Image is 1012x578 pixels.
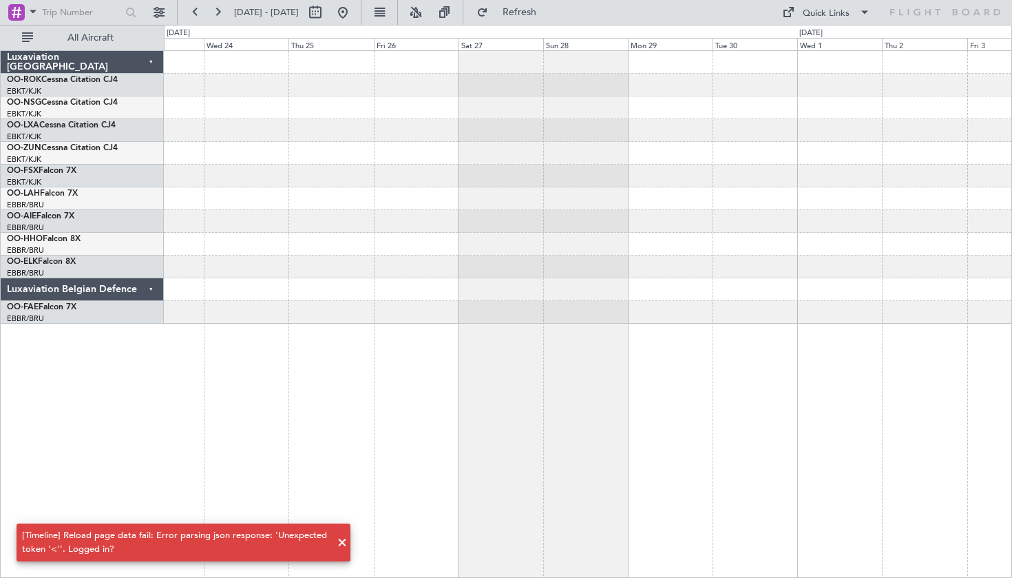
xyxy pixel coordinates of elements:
[7,154,41,165] a: EBKT/KJK
[7,86,41,96] a: EBKT/KJK
[7,313,44,324] a: EBBR/BRU
[7,189,40,198] span: OO-LAH
[288,38,373,50] div: Thu 25
[167,28,190,39] div: [DATE]
[7,223,44,233] a: EBBR/BRU
[470,1,553,23] button: Refresh
[713,38,797,50] div: Tue 30
[42,2,121,23] input: Trip Number
[374,38,458,50] div: Fri 26
[7,303,76,311] a: OO-FAEFalcon 7X
[7,212,74,220] a: OO-AIEFalcon 7X
[7,177,41,187] a: EBKT/KJK
[458,38,543,50] div: Sat 27
[7,132,41,142] a: EBKT/KJK
[7,235,43,243] span: OO-HHO
[799,28,823,39] div: [DATE]
[7,212,36,220] span: OO-AIE
[775,1,877,23] button: Quick Links
[7,235,81,243] a: OO-HHOFalcon 8X
[234,6,299,19] span: [DATE] - [DATE]
[7,121,116,130] a: OO-LXACessna Citation CJ4
[36,33,145,43] span: All Aircraft
[22,529,330,556] div: [Timeline] Reload page data fail: Error parsing json response: 'Unexpected token '<''. Logged in?
[628,38,713,50] div: Mon 29
[803,7,850,21] div: Quick Links
[7,200,44,210] a: EBBR/BRU
[7,258,38,266] span: OO-ELK
[7,121,39,130] span: OO-LXA
[543,38,628,50] div: Sun 28
[7,76,118,84] a: OO-ROKCessna Citation CJ4
[7,144,118,152] a: OO-ZUNCessna Citation CJ4
[7,99,118,107] a: OO-NSGCessna Citation CJ4
[15,27,149,49] button: All Aircraft
[7,258,76,266] a: OO-ELKFalcon 8X
[7,303,39,311] span: OO-FAE
[7,109,41,119] a: EBKT/KJK
[7,167,39,175] span: OO-FSX
[7,167,76,175] a: OO-FSXFalcon 7X
[7,144,41,152] span: OO-ZUN
[7,245,44,256] a: EBBR/BRU
[882,38,967,50] div: Thu 2
[204,38,288,50] div: Wed 24
[7,189,78,198] a: OO-LAHFalcon 7X
[797,38,882,50] div: Wed 1
[491,8,549,17] span: Refresh
[7,76,41,84] span: OO-ROK
[7,268,44,278] a: EBBR/BRU
[7,99,41,107] span: OO-NSG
